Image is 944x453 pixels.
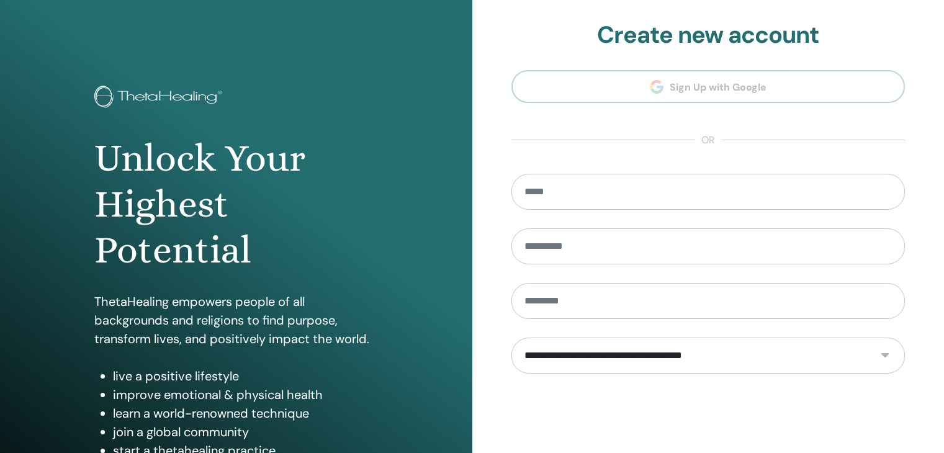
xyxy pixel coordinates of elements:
[113,404,378,423] li: learn a world-renowned technique
[113,423,378,441] li: join a global community
[511,21,906,50] h2: Create new account
[113,385,378,404] li: improve emotional & physical health
[614,392,802,441] iframe: reCAPTCHA
[695,133,721,148] span: or
[94,292,378,348] p: ThetaHealing empowers people of all backgrounds and religions to find purpose, transform lives, a...
[94,135,378,274] h1: Unlock Your Highest Potential
[113,367,378,385] li: live a positive lifestyle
